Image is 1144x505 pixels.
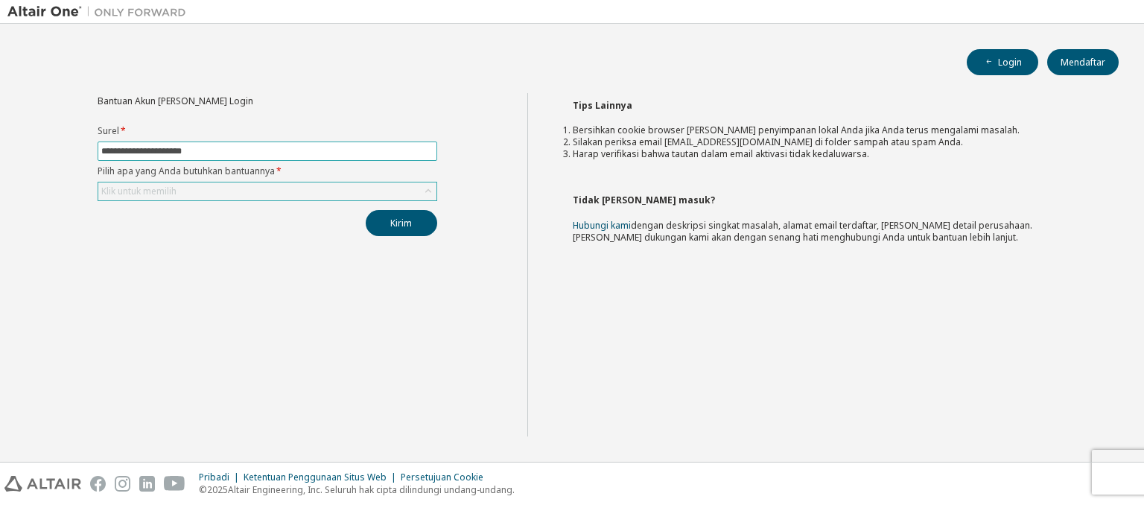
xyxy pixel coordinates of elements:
[573,124,1020,136] font: Bersihkan cookie browser [PERSON_NAME] penyimpanan lokal Anda jika Anda terus mengalami masalah.
[573,147,869,160] font: Harap verifikasi bahwa tautan dalam email aktivasi tidak kedaluwarsa.
[573,136,963,148] font: Silakan periksa email [EMAIL_ADDRESS][DOMAIN_NAME] di folder sampah atau spam Anda.
[98,124,119,137] font: Surel
[998,56,1022,69] font: Login
[401,471,483,483] font: Persetujuan Cookie
[199,471,229,483] font: Pribadi
[139,476,155,492] img: linkedin.svg
[573,219,1032,244] font: dengan deskripsi singkat masalah, alamat email terdaftar, [PERSON_NAME] detail perusahaan. [PERSO...
[390,217,412,229] font: Kirim
[967,49,1038,75] button: Login
[90,476,106,492] img: facebook.svg
[98,95,253,107] font: Bantuan Akun [PERSON_NAME] Login
[1047,49,1119,75] button: Mendaftar
[244,471,387,483] font: Ketentuan Penggunaan Situs Web
[101,185,177,197] font: Klik untuk memilih
[164,476,185,492] img: youtube.svg
[573,99,632,112] font: Tips Lainnya
[115,476,130,492] img: instagram.svg
[207,483,228,496] font: 2025
[573,219,631,232] a: Hubungi kami
[228,483,515,496] font: Altair Engineering, Inc. Seluruh hak cipta dilindungi undang-undang.
[573,194,715,206] font: Tidak [PERSON_NAME] masuk?
[366,210,437,236] button: Kirim
[199,483,207,496] font: ©
[7,4,194,19] img: Altair Satu
[98,165,275,177] font: Pilih apa yang Anda butuhkan bantuannya
[4,476,81,492] img: altair_logo.svg
[1061,56,1105,69] font: Mendaftar
[98,182,436,200] div: Klik untuk memilih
